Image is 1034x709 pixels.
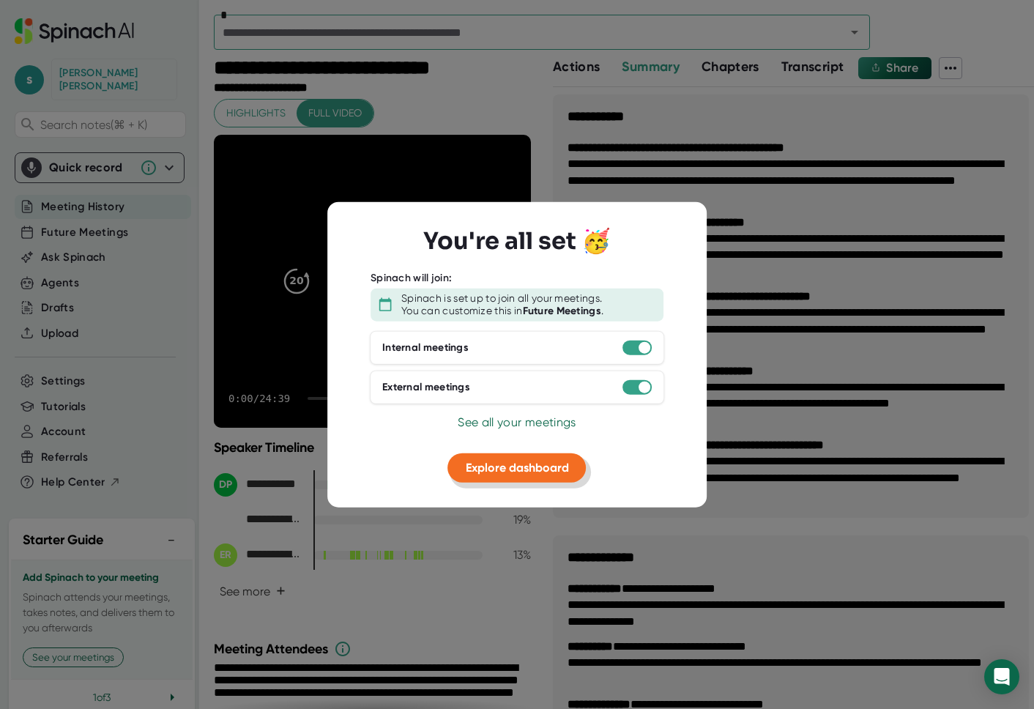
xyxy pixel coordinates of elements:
div: You can customize this in . [401,305,603,318]
button: See all your meetings [458,413,576,431]
div: Internal meetings [382,341,469,354]
button: Explore dashboard [448,453,587,482]
div: Open Intercom Messenger [984,659,1019,694]
span: See all your meetings [458,415,576,428]
div: External meetings [382,381,470,394]
h3: You're all set 🥳 [423,227,611,255]
div: Spinach is set up to join all your meetings. [401,292,602,305]
span: Explore dashboard [466,460,569,474]
b: Future Meetings [523,305,602,317]
div: Spinach will join: [371,272,452,285]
